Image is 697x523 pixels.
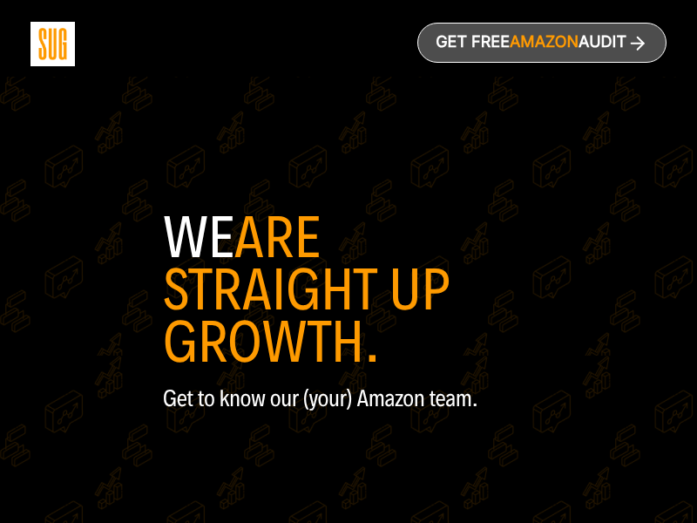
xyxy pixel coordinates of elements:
span: Amazon [510,34,579,52]
span: ARE STRAIGHT UP GROWTH. [163,203,450,377]
p: Get to know our (your) Amazon team. [163,386,534,411]
a: Get freeAmazonAudit [417,23,667,63]
img: Sug [30,22,75,66]
h1: WE [163,212,534,369]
